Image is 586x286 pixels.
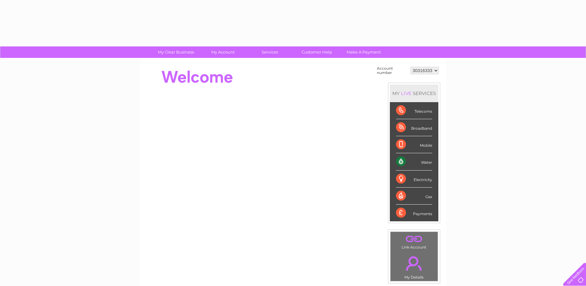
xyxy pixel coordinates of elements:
div: Broadband [396,119,432,136]
div: MY SERVICES [390,84,438,102]
a: . [392,233,436,244]
td: Account number [375,65,409,76]
a: Services [244,46,295,58]
td: Link Account [390,232,438,251]
div: Mobile [396,136,432,153]
div: Telecoms [396,102,432,119]
a: My Account [197,46,248,58]
a: Make A Payment [338,46,389,58]
a: Customer Help [291,46,342,58]
div: Electricity [396,171,432,188]
div: LIVE [400,90,413,96]
a: My Clear Business [150,46,201,58]
div: Gas [396,188,432,205]
a: . [392,253,436,274]
td: My Details [390,251,438,281]
div: Water [396,153,432,170]
div: Payments [396,205,432,221]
